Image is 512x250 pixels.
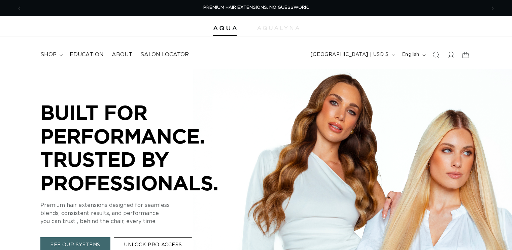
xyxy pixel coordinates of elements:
span: shop [40,51,57,58]
span: PREMIUM HAIR EXTENSIONS. NO GUESSWORK. [203,5,309,10]
summary: Search [429,48,443,62]
a: Education [66,47,108,62]
button: Next announcement [485,2,500,14]
summary: shop [36,47,66,62]
img: aqualyna.com [257,26,299,30]
p: Premium hair extensions designed for seamless [40,201,242,210]
span: Education [70,51,104,58]
span: About [112,51,132,58]
p: BUILT FOR PERFORMANCE. TRUSTED BY PROFESSIONALS. [40,101,242,194]
button: English [398,49,429,61]
span: [GEOGRAPHIC_DATA] | USD $ [311,51,389,58]
p: you can trust , behind the chair, every time. [40,218,242,226]
span: Salon Locator [140,51,189,58]
a: Salon Locator [136,47,193,62]
button: [GEOGRAPHIC_DATA] | USD $ [307,49,398,61]
span: English [402,51,419,58]
button: Previous announcement [12,2,27,14]
img: Aqua Hair Extensions [213,26,237,31]
p: blends, consistent results, and performance [40,210,242,218]
a: About [108,47,136,62]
